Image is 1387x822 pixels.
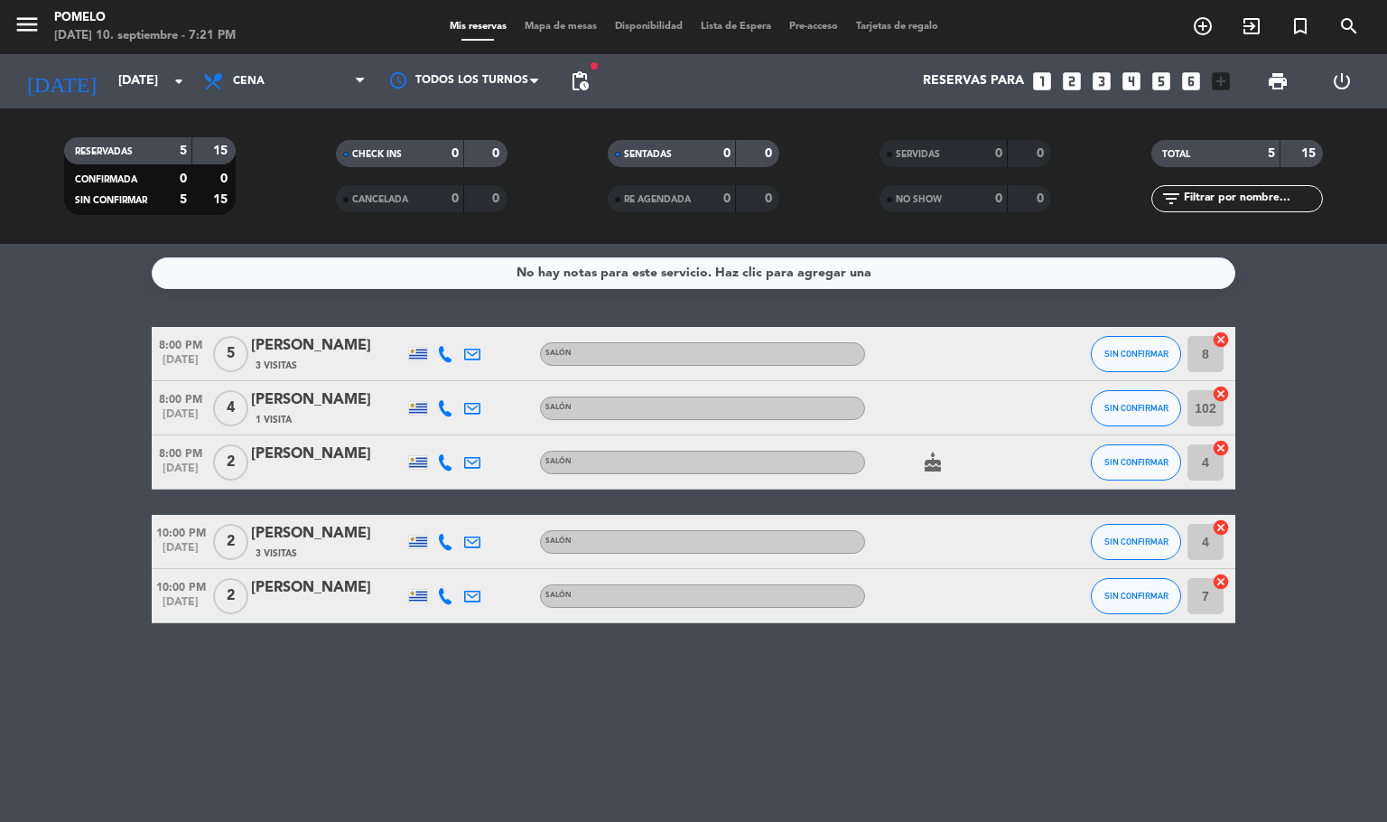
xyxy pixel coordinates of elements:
span: Tarjetas de regalo [847,22,947,32]
strong: 0 [492,147,503,160]
span: SERVIDAS [896,150,940,159]
strong: 15 [1301,147,1319,160]
button: SIN CONFIRMAR [1091,578,1181,614]
i: menu [14,11,41,38]
i: turned_in_not [1289,15,1311,37]
span: Salón [545,458,572,465]
span: Reservas para [923,74,1024,89]
span: 2 [213,444,248,481]
i: looks_3 [1090,70,1113,93]
strong: 15 [213,145,231,157]
i: exit_to_app [1241,15,1262,37]
span: 3 Visitas [256,359,297,373]
span: 4 [213,390,248,426]
i: cancel [1212,518,1230,537]
i: looks_4 [1120,70,1143,93]
span: SIN CONFIRMAR [1104,403,1168,413]
span: CONFIRMADA [75,175,137,184]
button: SIN CONFIRMAR [1091,336,1181,372]
span: Salón [545,350,572,357]
span: 8:00 PM [152,333,209,354]
button: menu [14,11,41,44]
span: fiber_manual_record [589,61,600,71]
div: No hay notas para este servicio. Haz clic para agregar una [517,263,871,284]
i: cake [922,452,944,473]
span: 5 [213,336,248,372]
i: looks_5 [1150,70,1173,93]
i: power_settings_new [1331,70,1353,92]
span: SIN CONFIRMAR [1104,591,1168,601]
strong: 0 [723,192,731,205]
span: 2 [213,524,248,560]
span: Salón [545,592,572,599]
span: SIN CONFIRMAR [75,196,147,205]
i: cancel [1212,331,1230,349]
div: [PERSON_NAME] [251,443,405,466]
strong: 0 [180,173,187,185]
strong: 0 [492,192,503,205]
i: cancel [1212,439,1230,457]
div: [DATE] 10. septiembre - 7:21 PM [54,27,236,45]
span: 3 Visitas [256,546,297,561]
span: NO SHOW [896,195,942,204]
i: add_circle_outline [1192,15,1214,37]
strong: 0 [1037,192,1047,205]
span: CANCELADA [352,195,408,204]
span: [DATE] [152,462,209,483]
i: filter_list [1160,188,1182,210]
span: SIN CONFIRMAR [1104,349,1168,359]
i: add_box [1209,70,1233,93]
span: Mapa de mesas [516,22,606,32]
div: LOG OUT [1309,54,1373,108]
span: 10:00 PM [152,521,209,542]
span: Salón [545,537,572,545]
i: arrow_drop_down [168,70,190,92]
span: print [1267,70,1289,92]
strong: 0 [220,173,231,185]
span: 10:00 PM [152,575,209,596]
i: cancel [1212,573,1230,591]
span: TOTAL [1162,150,1190,159]
span: [DATE] [152,542,209,563]
span: 8:00 PM [152,388,209,408]
strong: 0 [451,192,459,205]
strong: 0 [451,147,459,160]
input: Filtrar por nombre... [1182,189,1322,209]
span: [DATE] [152,596,209,617]
span: [DATE] [152,354,209,375]
div: [PERSON_NAME] [251,334,405,358]
div: [PERSON_NAME] [251,522,405,546]
strong: 0 [995,192,1002,205]
span: SIN CONFIRMAR [1104,457,1168,467]
strong: 0 [765,147,776,160]
strong: 5 [180,193,187,206]
strong: 15 [213,193,231,206]
span: Salón [545,404,572,411]
strong: 0 [723,147,731,160]
i: search [1338,15,1360,37]
strong: 0 [1037,147,1047,160]
span: Pre-acceso [780,22,847,32]
strong: 0 [765,192,776,205]
i: [DATE] [14,61,109,101]
button: SIN CONFIRMAR [1091,390,1181,426]
span: Mis reservas [441,22,516,32]
div: Pomelo [54,9,236,27]
strong: 0 [995,147,1002,160]
span: RESERVADAS [75,147,133,156]
i: looks_6 [1179,70,1203,93]
span: 8:00 PM [152,442,209,462]
span: RE AGENDADA [624,195,691,204]
i: cancel [1212,385,1230,403]
span: SENTADAS [624,150,672,159]
span: Lista de Espera [692,22,780,32]
div: [PERSON_NAME] [251,388,405,412]
strong: 5 [1268,147,1275,160]
span: CHECK INS [352,150,402,159]
i: looks_one [1030,70,1054,93]
button: SIN CONFIRMAR [1091,444,1181,481]
div: [PERSON_NAME] [251,576,405,600]
button: SIN CONFIRMAR [1091,524,1181,560]
span: [DATE] [152,408,209,429]
span: SIN CONFIRMAR [1104,537,1168,546]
